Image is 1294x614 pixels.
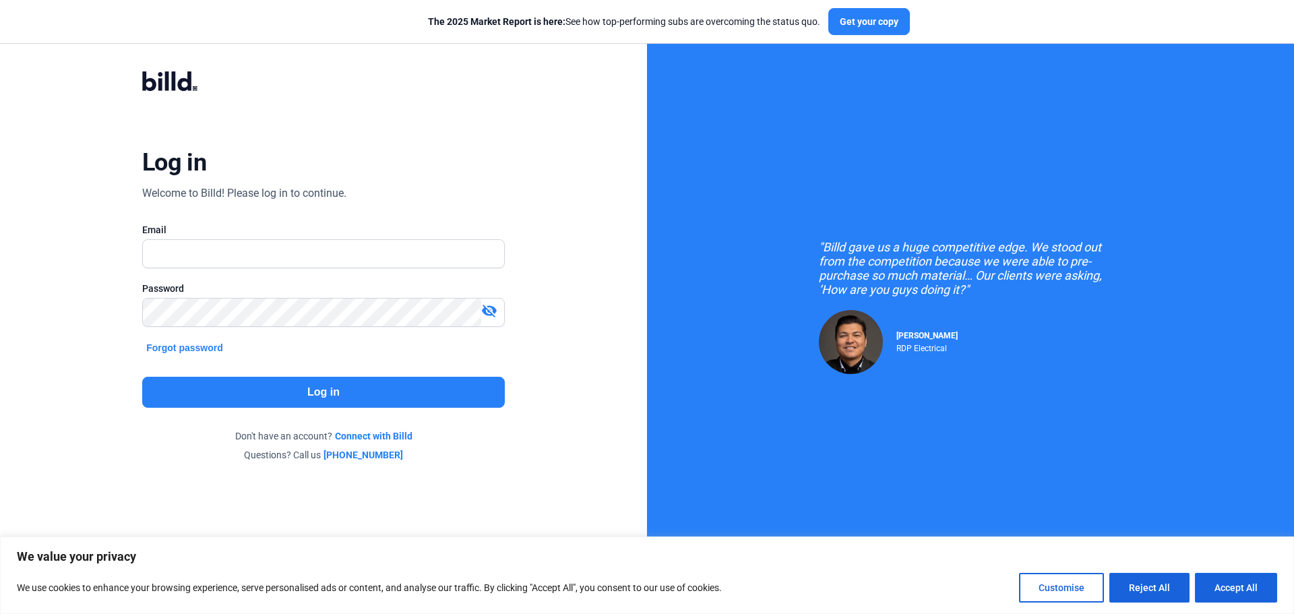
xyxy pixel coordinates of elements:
div: Log in [142,148,206,177]
div: "Billd gave us a huge competitive edge. We stood out from the competition because we were able to... [819,240,1122,297]
span: [PERSON_NAME] [896,331,958,340]
p: We value your privacy [17,549,1277,565]
button: Accept All [1195,573,1277,603]
button: Get your copy [828,8,910,35]
div: Welcome to Billd! Please log in to continue. [142,185,346,202]
div: RDP Electrical [896,340,958,353]
button: Forgot password [142,340,227,355]
button: Reject All [1109,573,1190,603]
div: Questions? Call us [142,448,505,462]
div: Email [142,223,505,237]
button: Customise [1019,573,1104,603]
a: [PHONE_NUMBER] [323,448,403,462]
mat-icon: visibility_off [481,303,497,319]
div: Password [142,282,505,295]
img: Raul Pacheco [819,310,883,374]
a: Connect with Billd [335,429,412,443]
span: The 2025 Market Report is here: [428,16,565,27]
div: Don't have an account? [142,429,505,443]
p: We use cookies to enhance your browsing experience, serve personalised ads or content, and analys... [17,580,722,596]
button: Log in [142,377,505,408]
div: See how top-performing subs are overcoming the status quo. [428,15,820,28]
